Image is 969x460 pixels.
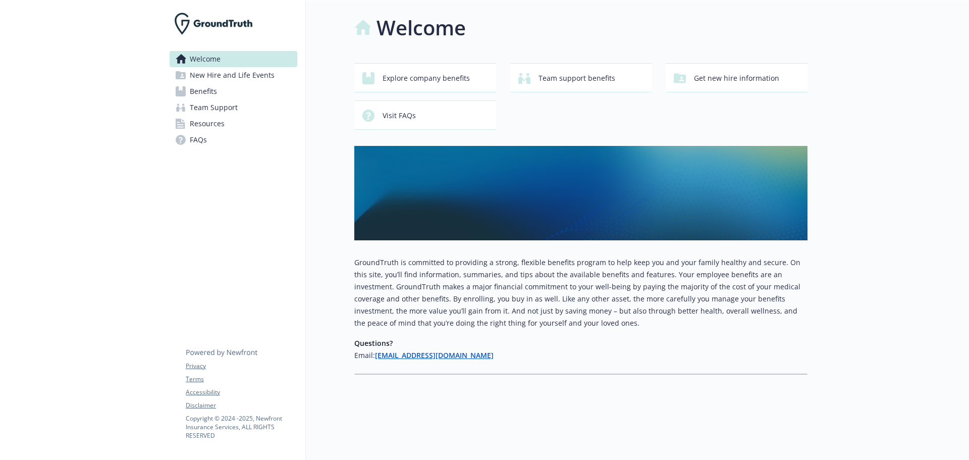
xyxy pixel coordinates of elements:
[186,388,297,397] a: Accessibility
[383,106,416,125] span: Visit FAQs
[354,63,496,92] button: Explore company benefits
[170,116,297,132] a: Resources
[190,67,275,83] span: New Hire and Life Events
[190,99,238,116] span: Team Support
[354,100,496,130] button: Visit FAQs
[170,83,297,99] a: Benefits
[694,69,779,88] span: Get new hire information
[170,99,297,116] a: Team Support
[383,69,470,88] span: Explore company benefits
[354,146,807,240] img: overview page banner
[354,349,807,362] h6: Email:
[186,375,297,384] a: Terms
[376,13,466,43] h1: Welcome
[510,63,652,92] button: Team support benefits
[190,116,225,132] span: Resources
[190,132,207,148] span: FAQs
[186,414,297,440] p: Copyright © 2024 - 2025 , Newfront Insurance Services, ALL RIGHTS RESERVED
[666,63,807,92] button: Get new hire information
[375,350,494,360] a: [EMAIL_ADDRESS][DOMAIN_NAME]
[190,51,221,67] span: Welcome
[539,69,615,88] span: Team support benefits
[170,67,297,83] a: New Hire and Life Events
[170,51,297,67] a: Welcome
[190,83,217,99] span: Benefits
[186,362,297,371] a: Privacy
[354,338,393,348] strong: Questions?
[170,132,297,148] a: FAQs
[186,401,297,410] a: Disclaimer
[354,257,807,329] p: GroundTruth is committed to providing a strong, flexible benefits program to help keep you and yo...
